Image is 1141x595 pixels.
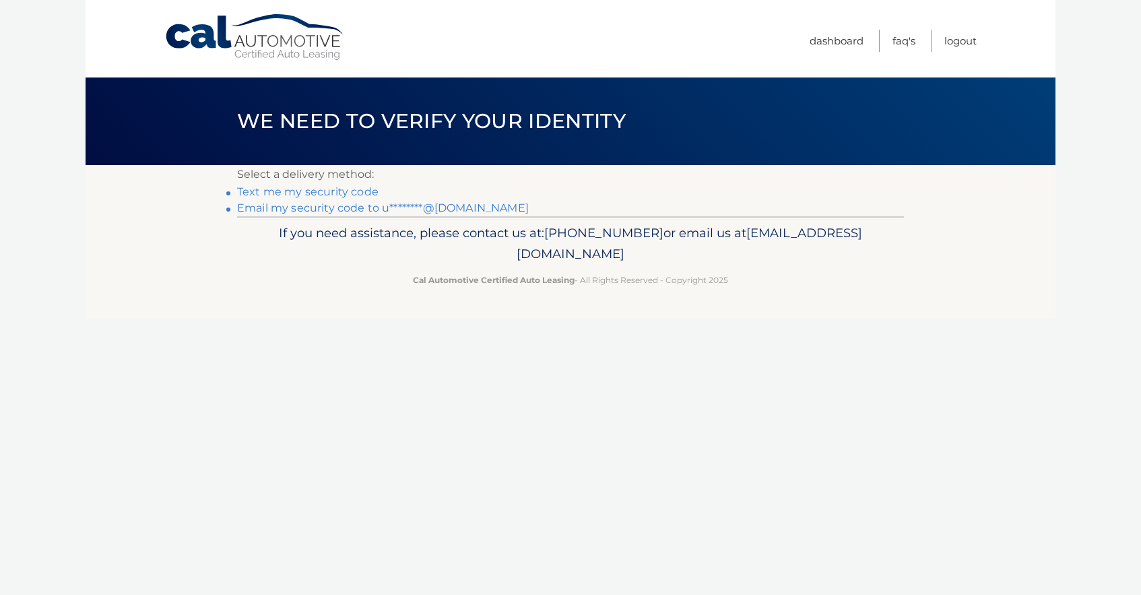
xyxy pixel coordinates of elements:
p: - All Rights Reserved - Copyright 2025 [246,273,895,287]
a: Email my security code to u********@[DOMAIN_NAME] [237,201,529,214]
span: [PHONE_NUMBER] [544,225,663,241]
span: We need to verify your identity [237,108,626,133]
a: FAQ's [892,30,915,52]
a: Logout [944,30,977,52]
a: Text me my security code [237,185,379,198]
a: Dashboard [810,30,863,52]
a: Cal Automotive [164,13,346,61]
p: Select a delivery method: [237,165,904,184]
p: If you need assistance, please contact us at: or email us at [246,222,895,265]
strong: Cal Automotive Certified Auto Leasing [413,275,575,285]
